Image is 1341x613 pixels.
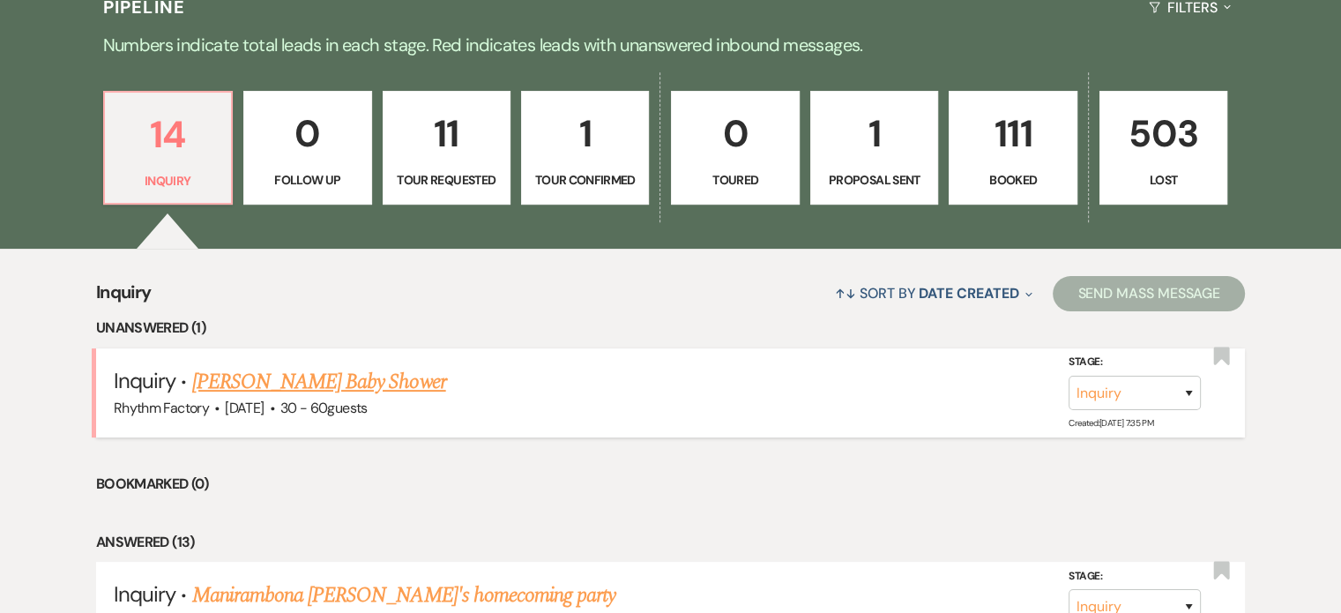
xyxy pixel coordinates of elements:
span: Rhythm Factory [114,399,209,417]
span: Inquiry [114,367,175,394]
span: ↑↓ [835,284,856,303]
a: 111Booked [949,91,1077,206]
a: 0Toured [671,91,799,206]
span: Created: [DATE] 7:35 PM [1069,417,1153,429]
p: Numbers indicate total leads in each stage. Red indicates leads with unanswered inbound messages. [36,31,1306,59]
p: 14 [115,105,220,164]
label: Stage: [1069,567,1201,587]
a: Manirambona [PERSON_NAME]'s homecoming party [192,579,616,611]
p: Inquiry [115,171,220,191]
p: Toured [682,170,787,190]
p: Tour Confirmed [533,170,637,190]
p: Proposal Sent [822,170,927,190]
button: Send Mass Message [1053,276,1245,311]
p: 503 [1111,104,1216,163]
p: 111 [960,104,1065,163]
a: 1Tour Confirmed [521,91,649,206]
a: [PERSON_NAME] Baby Shower [192,366,446,398]
p: Lost [1111,170,1216,190]
span: [DATE] [225,399,264,417]
a: 1Proposal Sent [810,91,938,206]
p: 1 [533,104,637,163]
p: Tour Requested [394,170,499,190]
button: Sort By Date Created [828,270,1039,317]
span: Inquiry [96,279,152,317]
li: Unanswered (1) [96,317,1245,340]
span: 30 - 60 guests [280,399,368,417]
p: 1 [822,104,927,163]
a: 14Inquiry [103,91,233,206]
span: Date Created [919,284,1018,303]
li: Answered (13) [96,531,1245,554]
a: 0Follow Up [243,91,371,206]
p: Follow Up [255,170,360,190]
label: Stage: [1069,353,1201,372]
span: Inquiry [114,580,175,608]
p: Booked [960,170,1065,190]
a: 11Tour Requested [383,91,510,206]
li: Bookmarked (0) [96,473,1245,496]
p: 11 [394,104,499,163]
p: 0 [682,104,787,163]
p: 0 [255,104,360,163]
a: 503Lost [1099,91,1227,206]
